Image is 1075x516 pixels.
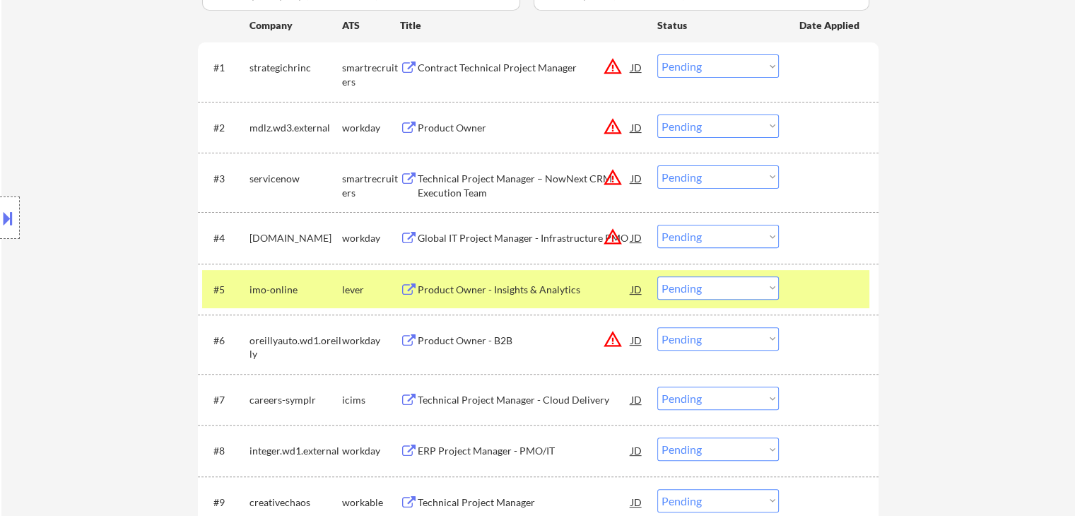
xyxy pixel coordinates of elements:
[630,165,644,191] div: JD
[630,387,644,412] div: JD
[630,276,644,302] div: JD
[249,393,342,407] div: careers-symplr
[249,283,342,297] div: imo-online
[342,121,400,135] div: workday
[657,12,779,37] div: Status
[630,115,644,140] div: JD
[418,334,631,348] div: Product Owner - B2B
[213,496,238,510] div: #9
[418,393,631,407] div: Technical Project Manager - Cloud Delivery
[630,489,644,515] div: JD
[342,496,400,510] div: workable
[249,121,342,135] div: mdlz.wd3.external
[249,496,342,510] div: creativechaos
[249,172,342,186] div: servicenow
[342,393,400,407] div: icims
[418,61,631,75] div: Contract Technical Project Manager
[630,54,644,80] div: JD
[342,231,400,245] div: workday
[418,121,631,135] div: Product Owner
[630,327,644,353] div: JD
[249,444,342,458] div: integer.wd1.external
[213,393,238,407] div: #7
[418,496,631,510] div: Technical Project Manager
[603,117,623,136] button: warning_amber
[603,227,623,247] button: warning_amber
[603,168,623,187] button: warning_amber
[603,57,623,76] button: warning_amber
[630,438,644,463] div: JD
[249,334,342,361] div: oreillyauto.wd1.oreilly
[630,225,644,250] div: JD
[342,444,400,458] div: workday
[418,283,631,297] div: Product Owner - Insights & Analytics
[342,334,400,348] div: workday
[342,283,400,297] div: lever
[799,18,862,33] div: Date Applied
[213,444,238,458] div: #8
[400,18,644,33] div: Title
[342,18,400,33] div: ATS
[418,231,631,245] div: Global IT Project Manager - Infrastructure PMO
[603,329,623,349] button: warning_amber
[249,61,342,75] div: strategichrinc
[342,61,400,88] div: smartrecruiters
[418,444,631,458] div: ERP Project Manager - PMO/IT
[249,18,342,33] div: Company
[418,172,631,199] div: Technical Project Manager – NowNext CRM Execution Team
[342,172,400,199] div: smartrecruiters
[249,231,342,245] div: [DOMAIN_NAME]
[213,61,238,75] div: #1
